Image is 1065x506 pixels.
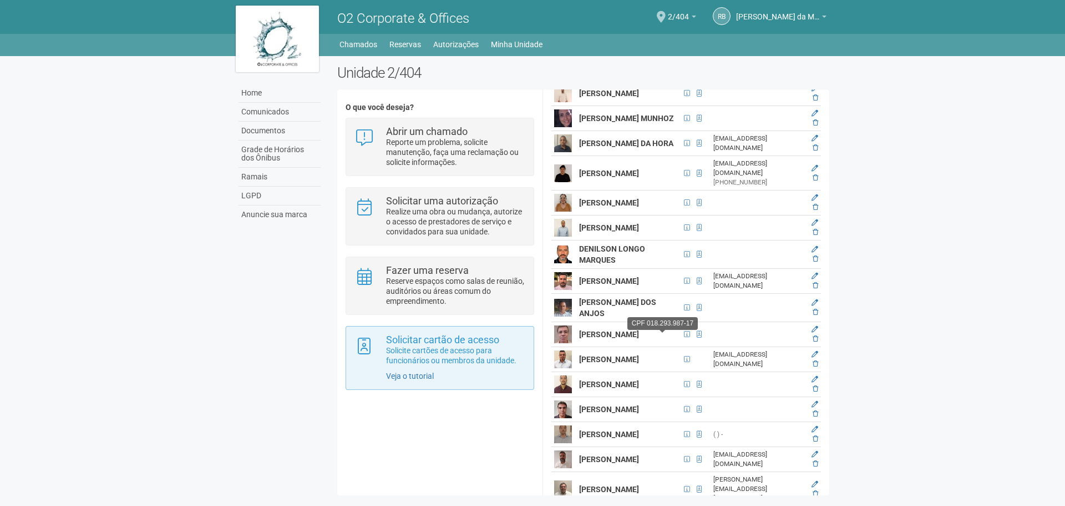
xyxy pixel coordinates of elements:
img: user.png [554,219,572,237]
a: Grade de Horários dos Ônibus [239,141,321,168]
img: user.png [554,325,572,343]
a: Editar membro [812,350,818,358]
a: Comunicados [239,103,321,122]
a: Editar membro [812,164,818,172]
a: Editar membro [812,325,818,333]
a: Editar membro [812,480,818,488]
a: Veja o tutorial [386,372,434,380]
img: user.png [554,164,572,182]
a: Excluir membro [813,144,818,152]
a: [PERSON_NAME] da Motta Junior [736,14,826,23]
a: Editar membro [812,109,818,117]
a: Ramais [239,168,321,187]
img: user.png [554,246,572,263]
a: Excluir membro [813,460,818,468]
a: Excluir membro [813,174,818,182]
div: ( ) - [713,430,803,439]
h2: Unidade 2/404 [337,64,829,81]
a: Editar membro [812,299,818,307]
a: Excluir membro [813,282,818,289]
div: [PHONE_NUMBER] [713,178,803,187]
a: Excluir membro [813,119,818,127]
a: Excluir membro [813,335,818,343]
img: user.png [554,134,572,152]
strong: [PERSON_NAME] [579,455,639,464]
a: Excluir membro [813,94,818,102]
a: Editar membro [812,194,818,202]
strong: [PERSON_NAME] DA HORA [579,139,673,148]
a: 2/404 [668,14,696,23]
a: Editar membro [812,425,818,433]
img: user.png [554,350,572,368]
p: Realize uma obra ou mudança, autorize o acesso de prestadores de serviço e convidados para sua un... [386,207,525,237]
a: LGPD [239,187,321,206]
a: Documentos [239,122,321,141]
strong: [PERSON_NAME] MUNHOZ [579,114,674,123]
div: [PERSON_NAME][EMAIL_ADDRESS][DOMAIN_NAME] [713,475,803,503]
a: Editar membro [812,400,818,408]
strong: [PERSON_NAME] [579,169,639,178]
span: 2/404 [668,2,689,21]
img: user.png [554,299,572,317]
a: RB [713,7,731,25]
span: Raul Barrozo da Motta Junior [736,2,819,21]
a: Editar membro [812,375,818,383]
a: Abrir um chamado Reporte um problema, solicite manutenção, faça uma reclamação ou solicite inform... [354,127,525,167]
p: Solicite cartões de acesso para funcionários ou membros da unidade. [386,345,525,365]
a: Chamados [339,37,377,52]
strong: [PERSON_NAME] [579,430,639,439]
img: user.png [554,194,572,212]
a: Minha Unidade [491,37,542,52]
strong: [PERSON_NAME] [579,277,639,285]
a: Editar membro [812,219,818,227]
a: Excluir membro [813,360,818,368]
strong: [PERSON_NAME] [579,223,639,232]
img: logo.jpg [236,6,319,72]
strong: [PERSON_NAME] [579,198,639,207]
strong: Abrir um chamado [386,126,468,137]
div: [EMAIL_ADDRESS][DOMAIN_NAME] [713,272,803,290]
img: user.png [554,480,572,498]
strong: Solicitar cartão de acesso [386,334,499,345]
img: user.png [554,425,572,443]
strong: [PERSON_NAME] [579,330,639,339]
strong: [PERSON_NAME] [579,89,639,98]
a: Excluir membro [813,308,818,316]
a: Solicitar cartão de acesso Solicite cartões de acesso para funcionários ou membros da unidade. [354,335,525,365]
strong: [PERSON_NAME] [579,485,639,494]
img: user.png [554,84,572,102]
img: user.png [554,272,572,290]
a: Editar membro [812,450,818,458]
img: user.png [554,400,572,418]
a: Excluir membro [813,228,818,236]
strong: [PERSON_NAME] [579,405,639,414]
a: Excluir membro [813,385,818,393]
a: Excluir membro [813,203,818,211]
span: O2 Corporate & Offices [337,11,469,26]
a: Editar membro [812,272,818,280]
strong: [PERSON_NAME] [579,355,639,364]
strong: [PERSON_NAME] DOS ANJOS [579,298,656,318]
p: Reserve espaços como salas de reunião, auditórios ou áreas comum do empreendimento. [386,276,525,306]
a: Excluir membro [813,490,818,498]
img: user.png [554,109,572,127]
strong: DENILSON LONGO MARQUES [579,244,645,264]
div: [EMAIL_ADDRESS][DOMAIN_NAME] [713,350,803,369]
strong: Fazer uma reserva [386,264,469,276]
a: Home [239,84,321,103]
strong: [PERSON_NAME] [579,380,639,389]
a: Excluir membro [813,435,818,443]
h4: O que você deseja? [346,103,534,112]
a: Autorizações [433,37,479,52]
a: Editar membro [812,246,818,253]
a: Excluir membro [813,255,818,263]
a: Reservas [389,37,421,52]
a: Solicitar uma autorização Realize uma obra ou mudança, autorize o acesso de prestadores de serviç... [354,196,525,237]
p: Reporte um problema, solicite manutenção, faça uma reclamação ou solicite informações. [386,137,525,167]
a: Editar membro [812,134,818,142]
a: Anuncie sua marca [239,206,321,224]
div: CPF 018.293.987-17 [627,317,698,330]
a: Excluir membro [813,410,818,418]
a: Fazer uma reserva Reserve espaços como salas de reunião, auditórios ou áreas comum do empreendime... [354,265,525,306]
img: user.png [554,375,572,393]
